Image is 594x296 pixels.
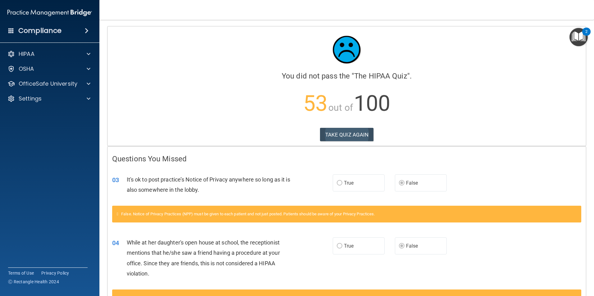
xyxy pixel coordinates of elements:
[112,176,119,184] span: 03
[7,65,90,73] a: OSHA
[406,180,418,186] span: False
[399,244,404,249] input: False
[8,270,34,276] a: Terms of Use
[7,50,90,58] a: HIPAA
[585,32,587,40] div: 2
[328,102,353,113] span: out of
[8,279,59,285] span: Ⓒ Rectangle Health 2024
[406,243,418,249] span: False
[127,239,280,277] span: While at her daughter's open house at school, the receptionist mentions that he/she saw a friend ...
[354,91,390,116] span: 100
[7,80,90,87] a: OfficeSafe University
[19,50,34,58] p: HIPAA
[320,128,374,141] button: TAKE QUIZ AGAIN
[399,181,404,186] input: False
[328,31,365,68] img: sad_face.ecc698e2.jpg
[41,270,69,276] a: Privacy Policy
[7,7,92,19] img: PMB logo
[303,91,327,116] span: 53
[18,26,62,35] h4: Compliance
[112,239,119,247] span: 04
[337,244,342,249] input: True
[19,95,42,102] p: Settings
[569,28,588,46] button: Open Resource Center, 2 new notifications
[19,80,77,87] p: OfficeSafe University
[121,212,375,216] span: False. Notice of Privacy Practices (NPP) must be given to each patient and not just posted. Patie...
[344,243,354,249] span: True
[112,155,581,163] h4: Questions You Missed
[112,72,581,80] h4: You did not pass the " ".
[127,176,290,193] span: It's ok to post practice’s Notice of Privacy anywhere so long as it is also somewhere in the lobby.
[354,72,407,80] span: The HIPAA Quiz
[337,181,342,186] input: True
[344,180,354,186] span: True
[19,65,34,73] p: OSHA
[7,95,90,102] a: Settings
